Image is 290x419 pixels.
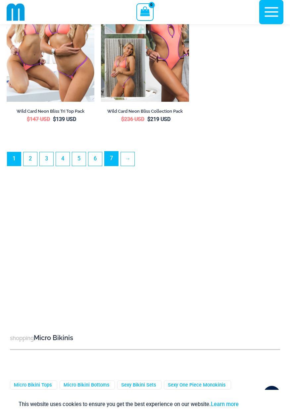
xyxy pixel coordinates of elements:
[53,116,56,122] span: $
[64,382,110,388] a: Micro Bikini Bottoms
[101,108,189,116] a: Wild Card Neon Bliss Collection Pack
[27,116,50,122] bdi: 147 USD
[147,116,170,122] bdi: 219 USD
[136,3,153,21] a: View Shopping Cart, empty
[121,152,134,166] a: →
[168,382,226,388] a: Sexy One Piece Monokinis
[121,116,144,122] bdi: 236 USD
[24,152,37,166] a: Page 2
[10,333,280,342] h3: Micro Bikinis
[72,152,86,166] a: Page 5
[53,116,76,122] bdi: 139 USD
[121,382,156,388] a: Sexy Bikini Sets
[147,116,150,122] span: $
[14,382,52,388] a: Micro Bikini Tops
[10,335,34,341] span: shopping
[7,151,283,169] nav: Product Pagination
[244,396,272,412] button: Accept
[88,152,102,166] a: Page 6
[101,108,189,114] h2: Wild Card Neon Bliss Collection Pack
[121,116,124,122] span: $
[7,108,94,114] h2: Wild Card Neon Bliss Tri Top Pack
[27,116,30,122] span: $
[105,151,118,166] a: Page 7
[7,152,21,166] span: Page 1
[7,3,25,21] img: cropped mm emblem
[211,401,239,407] a: Learn more
[40,152,53,166] a: Page 3
[10,181,280,314] iframe: TrustedSite Certified
[19,400,239,409] p: This website uses cookies to ensure you get the best experience on our website.
[7,108,94,116] a: Wild Card Neon Bliss Tri Top Pack
[56,152,70,166] a: Page 4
